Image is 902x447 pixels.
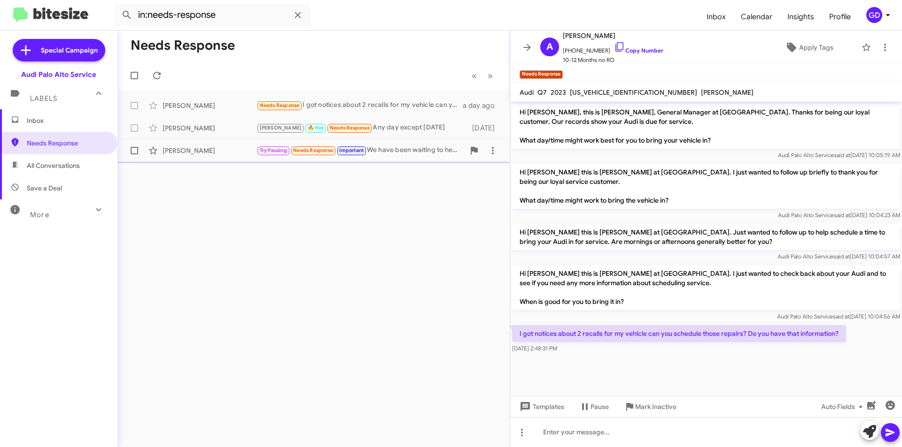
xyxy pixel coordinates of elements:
span: Audi Palo Alto Service [DATE] 10:04:56 AM [777,313,900,320]
h1: Needs Response [131,38,235,53]
span: Q7 [537,88,547,97]
span: [PERSON_NAME] [260,125,302,131]
span: Templates [518,398,564,415]
div: [DATE] [467,123,502,133]
div: Audi Palo Alto Service [21,70,96,79]
span: [US_VEHICLE_IDENTIFICATION_NUMBER] [570,88,697,97]
small: Needs Response [520,70,563,79]
span: [PHONE_NUMBER] [563,41,663,55]
div: I got notices about 2 recalls for my vehicle can you schedule those repairs? Do you have that inf... [257,100,463,111]
a: Profile [822,3,858,30]
button: GD [858,7,892,23]
span: 10-12 Months no RO [563,55,663,65]
span: [PERSON_NAME] [701,88,754,97]
div: GD [866,7,882,23]
p: Hi [PERSON_NAME] this is [PERSON_NAME] at [GEOGRAPHIC_DATA]. I just wanted to follow up briefly t... [512,164,900,209]
span: A [546,39,553,54]
span: « [472,70,477,82]
span: Labels [30,94,57,103]
button: Templates [510,398,572,415]
span: All Conversations [27,161,80,170]
div: a day ago [463,101,502,110]
p: Hi [PERSON_NAME] this is [PERSON_NAME] at [GEOGRAPHIC_DATA]. I just wanted to check back about yo... [512,265,900,310]
span: said at [833,253,850,260]
p: Hi [PERSON_NAME], this is [PERSON_NAME], General Manager at [GEOGRAPHIC_DATA]. Thanks for being o... [512,104,900,149]
span: [DATE] 2:48:31 PM [512,345,557,352]
button: Apply Tags [761,39,857,56]
span: 🔥 Hot [308,125,324,131]
span: Needs Response [27,138,107,148]
span: said at [834,152,850,159]
span: Important [339,147,364,153]
a: Insights [780,3,822,30]
span: Needs Response [260,102,300,108]
input: Search [114,4,311,26]
span: Audi Palo Alto Service [DATE] 10:05:19 AM [778,152,900,159]
span: Mark Inactive [635,398,676,415]
span: Auto Fields [821,398,866,415]
nav: Page navigation example [467,66,498,85]
div: Any day except [DATE] [257,122,467,133]
a: Inbox [699,3,733,30]
div: [PERSON_NAME] [163,101,257,110]
div: [PERSON_NAME] [163,146,257,155]
span: said at [834,212,850,219]
a: Special Campaign [13,39,105,61]
span: Apply Tags [799,39,833,56]
button: Mark Inactive [616,398,684,415]
p: Hi [PERSON_NAME] this is [PERSON_NAME] at [GEOGRAPHIC_DATA]. Just wanted to follow up to help sch... [512,224,900,250]
span: More [30,211,49,219]
span: Pause [591,398,609,415]
a: Calendar [733,3,780,30]
div: We have been waiting to hear from you about the part. We keep being told it isn't in to do the se... [257,145,465,156]
button: Pause [572,398,616,415]
span: Try Pausing [260,147,287,153]
span: Needs Response [330,125,370,131]
span: said at [833,313,849,320]
span: Needs Response [293,147,333,153]
span: Audi [520,88,534,97]
div: [PERSON_NAME] [163,123,257,133]
span: Audi Palo Alto Service [DATE] 10:04:23 AM [778,212,900,219]
span: 2023 [551,88,566,97]
button: Auto Fields [814,398,874,415]
span: » [488,70,493,82]
span: Inbox [27,116,107,125]
span: Audi Palo Alto Service [DATE] 10:04:57 AM [778,253,900,260]
span: [PERSON_NAME] [563,30,663,41]
span: Special Campaign [41,45,98,55]
button: Previous [466,66,482,85]
button: Next [482,66,498,85]
span: Save a Deal [27,183,62,193]
p: I got notices about 2 recalls for my vehicle can you schedule those repairs? Do you have that inf... [512,325,846,342]
a: Copy Number [614,47,663,54]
